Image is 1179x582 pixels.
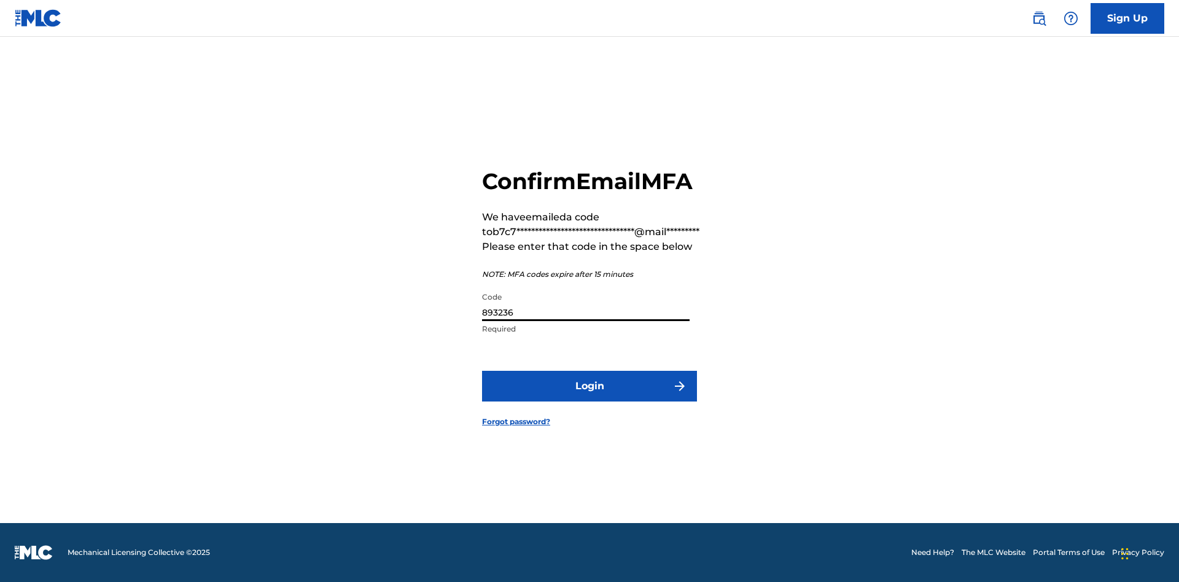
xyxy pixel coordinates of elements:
a: Public Search [1027,6,1051,31]
img: MLC Logo [15,9,62,27]
a: Portal Terms of Use [1033,547,1105,558]
iframe: Chat Widget [1118,523,1179,582]
a: Forgot password? [482,416,550,427]
div: Help [1059,6,1083,31]
img: f7272a7cc735f4ea7f67.svg [672,379,687,394]
img: logo [15,545,53,560]
p: NOTE: MFA codes expire after 15 minutes [482,269,699,280]
span: Mechanical Licensing Collective © 2025 [68,547,210,558]
img: search [1032,11,1046,26]
a: Sign Up [1091,3,1164,34]
p: Please enter that code in the space below [482,239,699,254]
a: Privacy Policy [1112,547,1164,558]
p: Required [482,324,690,335]
div: Drag [1121,535,1129,572]
button: Login [482,371,697,402]
h2: Confirm Email MFA [482,168,699,195]
a: The MLC Website [962,547,1025,558]
a: Need Help? [911,547,954,558]
img: help [1064,11,1078,26]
